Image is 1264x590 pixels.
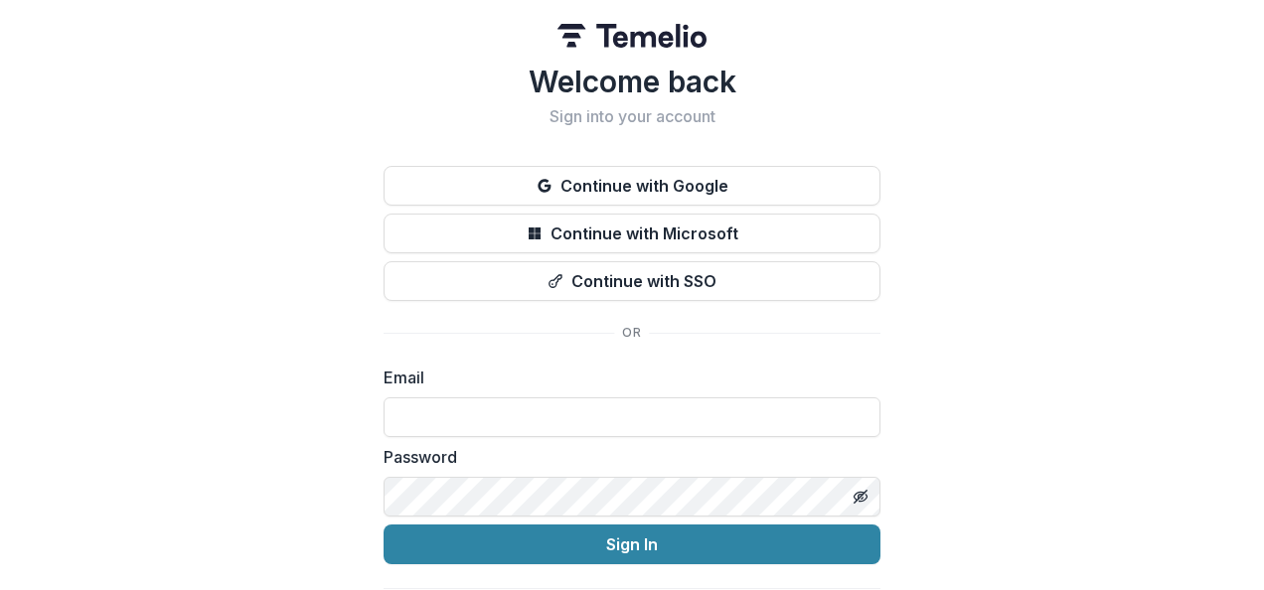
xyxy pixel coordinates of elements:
label: Email [384,366,869,389]
button: Continue with Microsoft [384,214,880,253]
h1: Welcome back [384,64,880,99]
button: Sign In [384,524,880,564]
img: Temelio [557,24,707,48]
label: Password [384,445,869,469]
button: Continue with Google [384,166,880,206]
button: Continue with SSO [384,261,880,301]
h2: Sign into your account [384,107,880,126]
button: Toggle password visibility [845,481,876,513]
